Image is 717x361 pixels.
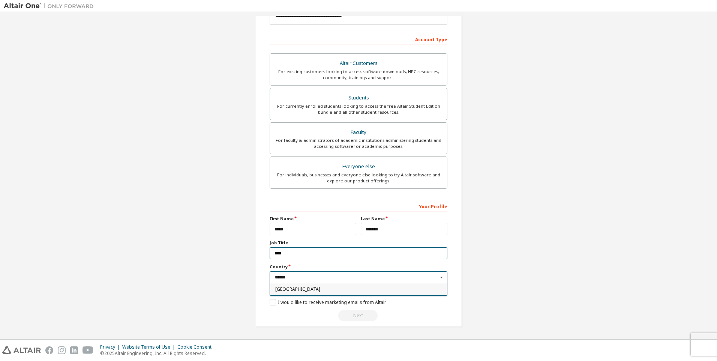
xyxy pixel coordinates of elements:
div: Your Profile [270,200,447,212]
label: I would like to receive marketing emails from Altair [270,299,386,305]
img: linkedin.svg [70,346,78,354]
img: facebook.svg [45,346,53,354]
div: Website Terms of Use [122,344,177,350]
div: For existing customers looking to access software downloads, HPC resources, community, trainings ... [274,69,442,81]
div: Read and acccept EULA to continue [270,310,447,321]
div: Students [274,93,442,103]
div: For currently enrolled students looking to access the free Altair Student Edition bundle and all ... [274,103,442,115]
img: altair_logo.svg [2,346,41,354]
div: Account Type [270,33,447,45]
label: Country [270,264,447,270]
img: instagram.svg [58,346,66,354]
p: © 2025 Altair Engineering, Inc. All Rights Reserved. [100,350,216,356]
div: For individuals, businesses and everyone else looking to try Altair software and explore our prod... [274,172,442,184]
label: Last Name [361,216,447,222]
img: Altair One [4,2,97,10]
div: Privacy [100,344,122,350]
img: youtube.svg [82,346,93,354]
label: First Name [270,216,356,222]
label: Job Title [270,240,447,246]
div: Faculty [274,127,442,138]
div: For faculty & administrators of academic institutions administering students and accessing softwa... [274,137,442,149]
div: Cookie Consent [177,344,216,350]
div: Everyone else [274,161,442,172]
span: [GEOGRAPHIC_DATA] [275,287,442,292]
div: Altair Customers [274,58,442,69]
